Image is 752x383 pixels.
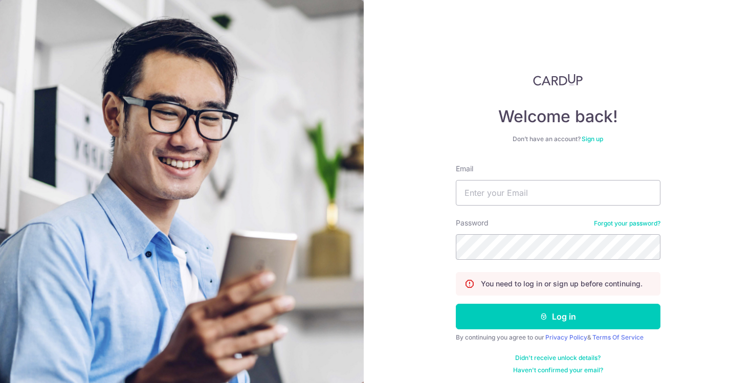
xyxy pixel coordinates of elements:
[456,218,489,228] label: Password
[456,180,660,206] input: Enter your Email
[456,304,660,329] button: Log in
[513,366,603,374] a: Haven't confirmed your email?
[582,135,603,143] a: Sign up
[515,354,601,362] a: Didn't receive unlock details?
[545,333,587,341] a: Privacy Policy
[481,279,643,289] p: You need to log in or sign up before continuing.
[456,106,660,127] h4: Welcome back!
[594,219,660,228] a: Forgot your password?
[456,135,660,143] div: Don’t have an account?
[533,74,583,86] img: CardUp Logo
[456,333,660,342] div: By continuing you agree to our &
[592,333,644,341] a: Terms Of Service
[456,164,473,174] label: Email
